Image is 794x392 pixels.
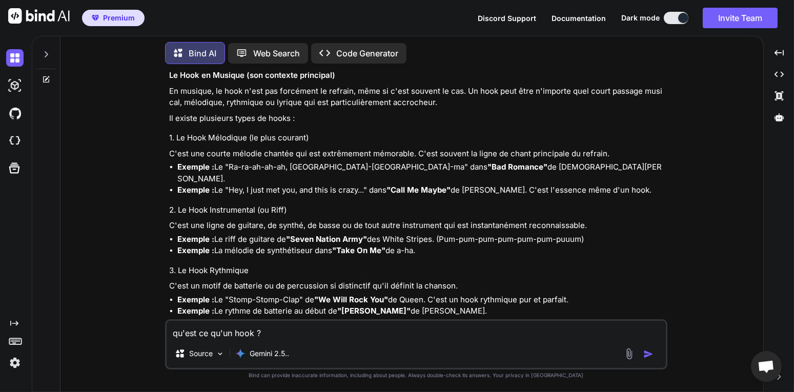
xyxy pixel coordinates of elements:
strong: Exemple : [177,185,214,195]
p: Bind AI [189,47,216,59]
p: Gemini 2.5.. [250,348,289,359]
h4: 1. Le Hook Mélodique (le plus courant) [169,132,665,144]
button: Invite Team [703,8,778,28]
p: C'est un motif de batterie ou de percussion si distinctif qu'il définit la chanson. [169,280,665,292]
img: Bind AI [8,8,70,24]
p: En musique, le hook n'est pas forcément le refrain, même si c'est souvent le cas. Un hook peut êt... [169,86,665,109]
strong: Exemple : [177,162,214,172]
span: Documentation [552,14,606,23]
img: Pick Models [216,349,225,358]
strong: "Take On Me" [332,245,385,255]
img: settings [6,354,24,372]
p: Bind can provide inaccurate information, including about people. Always double-check its answers.... [165,372,667,379]
button: premiumPremium [82,10,145,26]
li: Le riff de guitare de des White Stripes. (Pum-pum-pum-pum-pum-pum-puuum) [177,234,665,245]
img: icon [643,349,654,359]
strong: "[PERSON_NAME]" [337,306,411,316]
h4: 2. Le Hook Instrumental (ou Riff) [169,204,665,216]
strong: "Bad Romance" [487,162,547,172]
li: Le "Hey, I just met you, and this is crazy..." dans de [PERSON_NAME]. C'est l'essence même d'un h... [177,184,665,196]
h3: Le Hook en Musique (son contexte principal) [169,70,665,81]
p: C'est une ligne de guitare, de synthé, de basse ou de tout autre instrument qui est instantanémen... [169,220,665,232]
img: darkAi-studio [6,77,24,94]
strong: "Call Me Maybe" [386,185,451,195]
p: Web Search [253,47,300,59]
span: Dark mode [621,13,660,23]
li: La mélodie de synthétiseur dans de a-ha. [177,245,665,257]
button: Discord Support [478,13,536,24]
strong: Exemple : [177,234,214,244]
img: cloudideIcon [6,132,24,150]
strong: Exemple : [177,245,214,255]
img: Gemini 2.5 Pro [235,348,246,359]
li: Le "Ra-ra-ah-ah-ah, [GEOGRAPHIC_DATA]-[GEOGRAPHIC_DATA]-ma" dans de [DEMOGRAPHIC_DATA][PERSON_NAME]. [177,161,665,184]
strong: "Seven Nation Army" [286,234,367,244]
img: attachment [623,348,635,360]
strong: "We Will Rock You" [314,295,388,304]
p: Code Generator [336,47,398,59]
p: Source [189,348,213,359]
li: Le "Stomp-Stomp-Clap" de de Queen. C'est un hook rythmique pur et parfait. [177,294,665,306]
p: C'est une courte mélodie chantée qui est extrêmement mémorable. C'est souvent la ligne de chant p... [169,148,665,160]
button: Documentation [552,13,606,24]
span: Discord Support [478,14,536,23]
p: Il existe plusieurs types de hooks : [169,113,665,125]
strong: Exemple : [177,295,214,304]
strong: Exemple : [177,306,214,316]
img: darkChat [6,49,24,67]
h4: 3. Le Hook Rythmique [169,265,665,277]
img: premium [92,15,99,21]
li: Le rythme de batterie au début de de [PERSON_NAME]. [177,305,665,317]
img: githubDark [6,105,24,122]
div: Ouvrir le chat [751,351,782,382]
span: Premium [103,13,135,23]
